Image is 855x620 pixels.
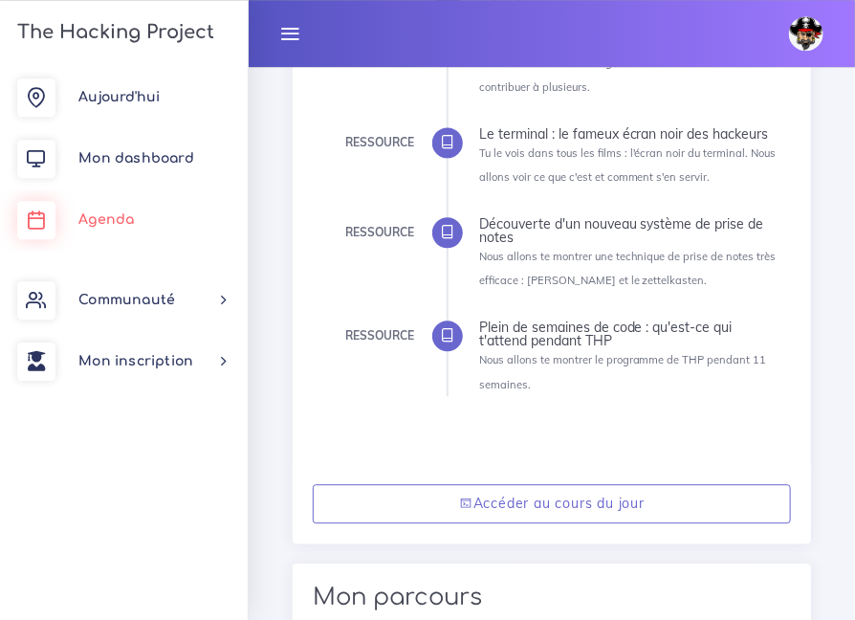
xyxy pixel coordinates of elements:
[479,321,777,347] div: Plein de semaines de code : qu'est-ce qui t'attend pendant THP
[780,6,838,61] a: avatar
[78,151,194,166] span: Mon dashboard
[345,222,414,243] div: Ressource
[78,293,175,307] span: Communauté
[78,354,193,368] span: Mon inscription
[479,250,777,287] small: Nous allons te montrer une technique de prise de notes très efficace : [PERSON_NAME] et le zettel...
[345,325,414,346] div: Ressource
[789,16,823,51] img: avatar
[11,22,214,43] h3: The Hacking Project
[479,217,777,244] div: Découverte d'un nouveau système de prise de notes
[313,584,791,611] h2: Mon parcours
[479,353,767,390] small: Nous allons te montrer le programme de THP pendant 11 semaines.
[78,90,160,104] span: Aujourd'hui
[345,132,414,153] div: Ressource
[479,127,777,141] div: Le terminal : le fameux écran noir des hackeurs
[479,146,777,184] small: Tu le vois dans tous les films : l'écran noir du terminal. Nous allons voir ce que c'est et comme...
[479,8,776,94] small: Git est un outil de sauvegarde de dossier indispensable dans l'univers du dev. GitHub permet de m...
[313,484,791,523] a: Accéder au cours du jour
[78,212,134,227] span: Agenda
